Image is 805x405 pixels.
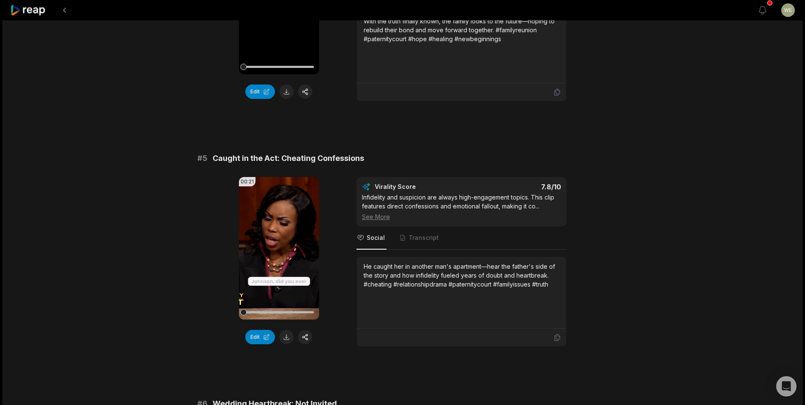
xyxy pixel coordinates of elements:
div: He caught her in another man's apartment—hear the father's side of the story and how infidelity f... [364,262,559,289]
video: Your browser does not support mp4 format. [239,177,319,320]
div: Open Intercom Messenger [776,376,797,397]
button: Edit [245,330,275,344]
div: Virality Score [375,183,466,191]
span: Social [367,233,385,242]
nav: Tabs [356,227,567,250]
div: 7.8 /10 [470,183,561,191]
div: Infidelity and suspicion are always high-engagement topics. This clip features direct confessions... [362,193,561,221]
div: See More [362,212,561,221]
span: # 5 [197,152,208,164]
span: Caught in the Act: Cheating Confessions [213,152,364,164]
button: Edit [245,84,275,99]
span: Transcript [409,233,439,242]
div: With the truth finally known, the family looks to the future—hoping to rebuild their bond and mov... [364,17,559,43]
